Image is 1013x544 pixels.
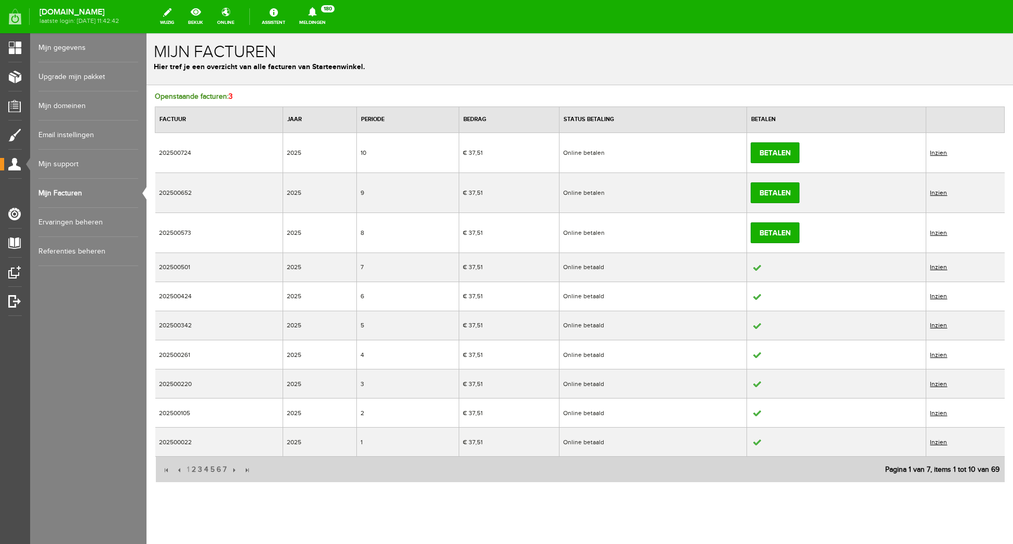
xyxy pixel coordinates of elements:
[783,259,801,267] a: Inzien
[210,99,312,139] td: 10
[210,394,312,423] td: 1
[783,156,801,163] a: Inzien
[9,277,137,307] td: 202500342
[210,365,312,394] td: 2
[412,394,600,423] td: Online betaald
[9,248,137,277] td: 202500424
[38,121,138,150] a: Email instellingen
[39,9,119,15] strong: [DOMAIN_NAME]
[136,179,210,219] td: 2025
[136,74,210,100] th: Jaar
[293,5,332,28] a: Meldingen180
[412,179,600,219] td: Online betalen
[312,394,412,423] td: € 37,51
[136,219,210,248] td: 2025
[136,336,210,365] td: 2025
[210,74,312,100] th: Periode
[211,5,241,28] a: online
[412,248,600,277] td: Online betaald
[210,248,312,277] td: 6
[312,139,412,179] td: € 37,51
[783,196,801,203] a: Inzien
[9,365,137,394] td: 202500105
[82,59,86,68] font: 3
[7,28,859,39] p: Hier tref je een overzicht van alle facturen van Starteenwinkel.
[38,237,138,266] a: Referenties beheren
[38,150,138,179] a: Mijn support
[412,307,600,336] td: Online betaald
[412,219,600,248] td: Online betaald
[136,394,210,423] td: 2025
[734,426,858,447] div: Pagina 1 van 7, items 1 tot 10 van 69
[210,139,312,179] td: 9
[75,426,81,447] a: 7
[210,179,312,219] td: 8
[783,230,801,237] a: Inzien
[604,109,653,130] a: Betalen
[44,426,50,447] a: 2
[604,149,653,170] a: Betalen
[412,139,600,179] td: Online betalen
[38,179,138,208] a: Mijn Facturen
[9,74,137,100] th: Factuur
[136,139,210,179] td: 2025
[412,365,600,394] td: Online betaald
[136,99,210,139] td: 2025
[783,318,801,325] a: Inzien
[136,307,210,336] td: 2025
[15,431,26,443] input: Eerste pagina
[312,179,412,219] td: € 37,51
[38,208,138,237] a: Ervaringen beheren
[63,426,69,447] a: 5
[9,394,137,423] td: 202500022
[38,91,138,121] a: Mijn domeinen
[28,431,39,443] input: Vorige pagina
[9,139,137,179] td: 202500652
[312,99,412,139] td: € 37,51
[783,288,801,296] a: Inzien
[9,179,137,219] td: 202500573
[783,405,801,413] a: Inzien
[9,307,137,336] td: 202500261
[7,10,859,28] h1: Mijn Facturen
[57,426,63,447] a: 4
[136,277,210,307] td: 2025
[39,426,44,447] a: 1
[412,99,600,139] td: Online betalen
[9,219,137,248] td: 202500501
[210,307,312,336] td: 4
[412,74,600,100] th: Status betaling
[182,5,209,28] a: bekijk
[783,116,801,123] a: Inzien
[312,307,412,336] td: € 37,51
[312,336,412,365] td: € 37,51
[210,336,312,365] td: 3
[210,277,312,307] td: 5
[321,5,335,12] span: 180
[604,189,653,210] a: Betalen
[8,59,86,68] span: Openstaande facturen:
[81,431,92,443] input: Volgende pagina
[256,5,291,28] a: Assistent
[136,248,210,277] td: 2025
[50,426,57,447] a: 3
[154,5,180,28] a: wijzig
[69,426,75,447] a: 6
[312,248,412,277] td: € 37,51
[9,336,137,365] td: 202500220
[783,347,801,354] a: Inzien
[312,277,412,307] td: € 37,51
[95,431,106,443] input: Laatste pagina
[412,277,600,307] td: Online betaald
[601,74,780,100] th: Betalen
[38,33,138,62] a: Mijn gegevens
[412,336,600,365] td: Online betaald
[210,219,312,248] td: 7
